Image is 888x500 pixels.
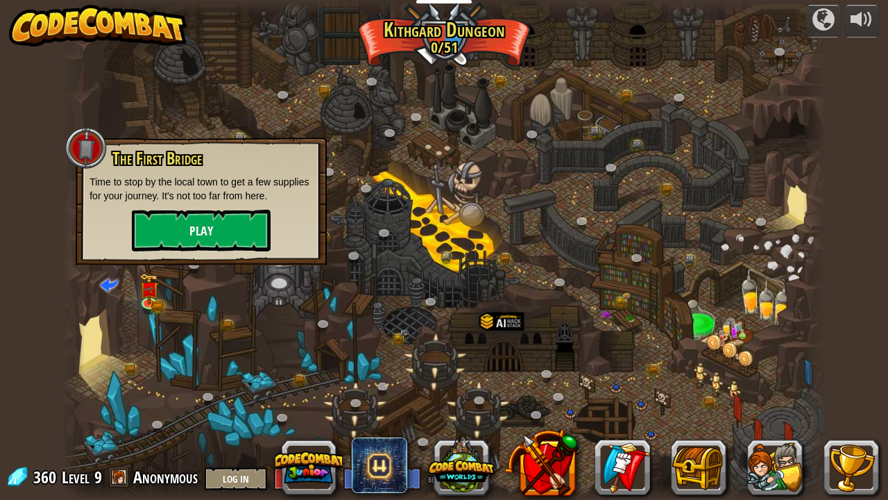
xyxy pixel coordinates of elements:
[151,301,164,312] img: bronze-chest.png
[274,467,336,490] button: Sign Up
[139,274,158,305] img: level-banner-unlock.png
[806,5,841,37] button: Campaigns
[132,210,271,251] button: Play
[133,466,198,488] span: Anonymous
[144,285,155,294] img: portrait.png
[89,175,313,203] p: Time to stop by the local town to get a few supplies for your journey. It's not too far from here.
[33,466,60,488] span: 360
[205,467,267,490] button: Log In
[622,292,631,299] img: portrait.png
[112,147,202,170] span: The First Bridge
[400,328,409,335] img: portrait.png
[94,466,102,488] span: 9
[844,5,879,37] button: Adjust volume
[9,5,187,47] img: CodeCombat - Learn how to code by playing a game
[62,466,89,489] span: Level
